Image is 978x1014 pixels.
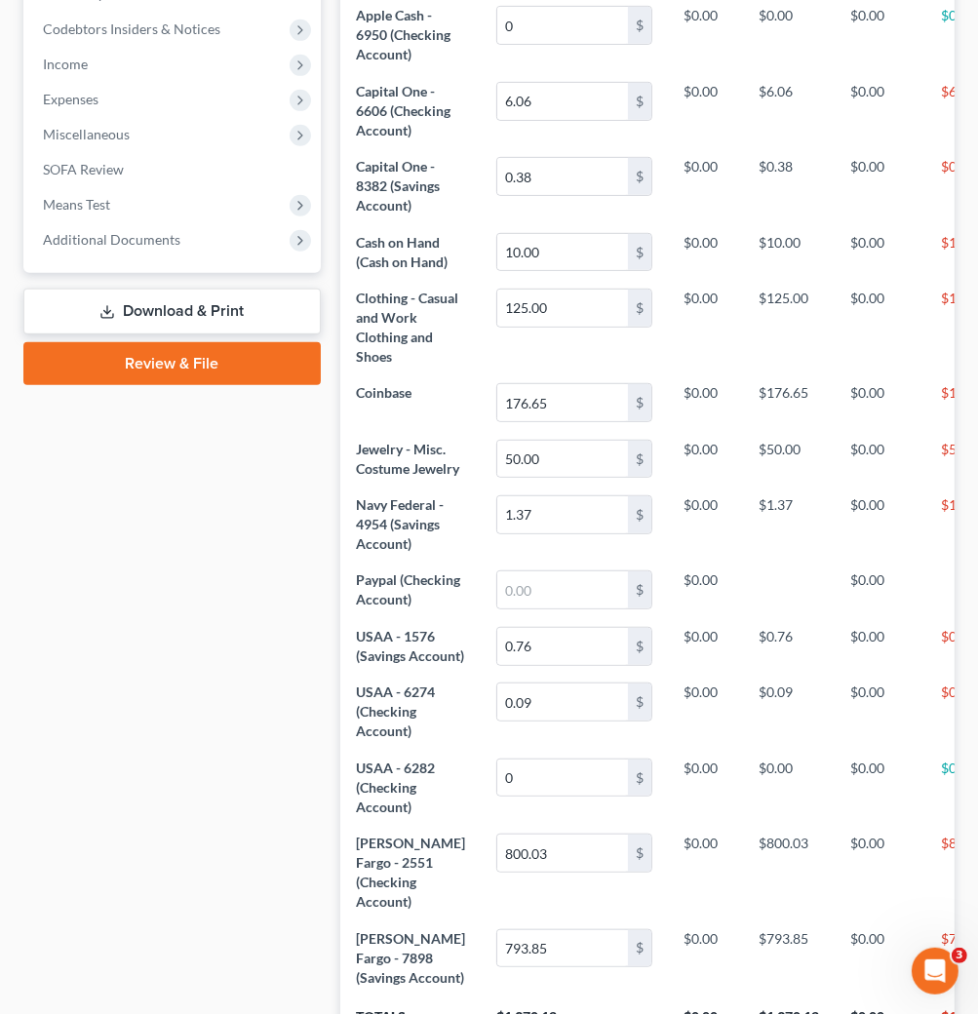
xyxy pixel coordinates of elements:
[497,7,628,44] input: 0.00
[497,290,628,327] input: 0.00
[743,149,835,224] td: $0.38
[628,290,651,327] div: $
[497,628,628,665] input: 0.00
[497,930,628,967] input: 0.00
[628,571,651,608] div: $
[43,161,124,177] span: SOFA Review
[628,83,651,120] div: $
[628,158,651,195] div: $
[497,683,628,721] input: 0.00
[27,152,321,187] a: SOFA Review
[668,825,743,919] td: $0.00
[835,825,925,919] td: $0.00
[628,496,651,533] div: $
[835,375,925,431] td: $0.00
[668,73,743,148] td: $0.00
[743,487,835,562] td: $1.37
[835,675,925,750] td: $0.00
[497,441,628,478] input: 0.00
[497,835,628,872] input: 0.00
[356,83,450,138] span: Capital One - 6606 (Checking Account)
[743,73,835,148] td: $6.06
[43,126,130,142] span: Miscellaneous
[497,571,628,608] input: 0.00
[628,683,651,721] div: $
[743,224,835,280] td: $10.00
[668,375,743,431] td: $0.00
[43,56,88,72] span: Income
[356,7,450,62] span: Apple Cash - 6950 (Checking Account)
[835,487,925,562] td: $0.00
[356,760,435,815] span: USAA - 6282 (Checking Account)
[23,289,321,334] a: Download & Print
[628,760,651,797] div: $
[668,224,743,280] td: $0.00
[356,930,465,986] span: [PERSON_NAME] Fargo - 7898 (Savings Account)
[668,431,743,487] td: $0.00
[356,158,440,214] span: Capital One - 8382 (Savings Account)
[835,618,925,674] td: $0.00
[43,231,180,248] span: Additional Documents
[356,496,444,552] span: Navy Federal - 4954 (Savings Account)
[835,149,925,224] td: $0.00
[743,750,835,825] td: $0.00
[668,675,743,750] td: $0.00
[835,280,925,374] td: $0.00
[43,20,220,37] span: Codebtors Insiders & Notices
[628,384,651,421] div: $
[628,930,651,967] div: $
[356,234,448,270] span: Cash on Hand (Cash on Hand)
[835,73,925,148] td: $0.00
[743,431,835,487] td: $50.00
[628,441,651,478] div: $
[743,280,835,374] td: $125.00
[628,628,651,665] div: $
[835,431,925,487] td: $0.00
[23,342,321,385] a: Review & File
[668,280,743,374] td: $0.00
[743,618,835,674] td: $0.76
[356,683,435,739] span: USAA - 6274 (Checking Account)
[668,487,743,562] td: $0.00
[835,750,925,825] td: $0.00
[356,441,459,477] span: Jewelry - Misc. Costume Jewelry
[668,920,743,995] td: $0.00
[952,948,967,963] span: 3
[43,91,98,107] span: Expenses
[912,948,958,994] iframe: Intercom live chat
[356,835,465,910] span: [PERSON_NAME] Fargo - 2551 (Checking Account)
[743,375,835,431] td: $176.65
[743,825,835,919] td: $800.03
[628,835,651,872] div: $
[628,7,651,44] div: $
[356,628,464,664] span: USAA - 1576 (Savings Account)
[668,149,743,224] td: $0.00
[668,750,743,825] td: $0.00
[43,196,110,213] span: Means Test
[743,920,835,995] td: $793.85
[743,675,835,750] td: $0.09
[497,496,628,533] input: 0.00
[835,920,925,995] td: $0.00
[356,571,460,607] span: Paypal (Checking Account)
[835,563,925,618] td: $0.00
[356,290,458,365] span: Clothing - Casual and Work Clothing and Shoes
[668,563,743,618] td: $0.00
[497,384,628,421] input: 0.00
[497,760,628,797] input: 0.00
[497,234,628,271] input: 0.00
[356,384,411,401] span: Coinbase
[497,83,628,120] input: 0.00
[668,618,743,674] td: $0.00
[628,234,651,271] div: $
[497,158,628,195] input: 0.00
[835,224,925,280] td: $0.00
